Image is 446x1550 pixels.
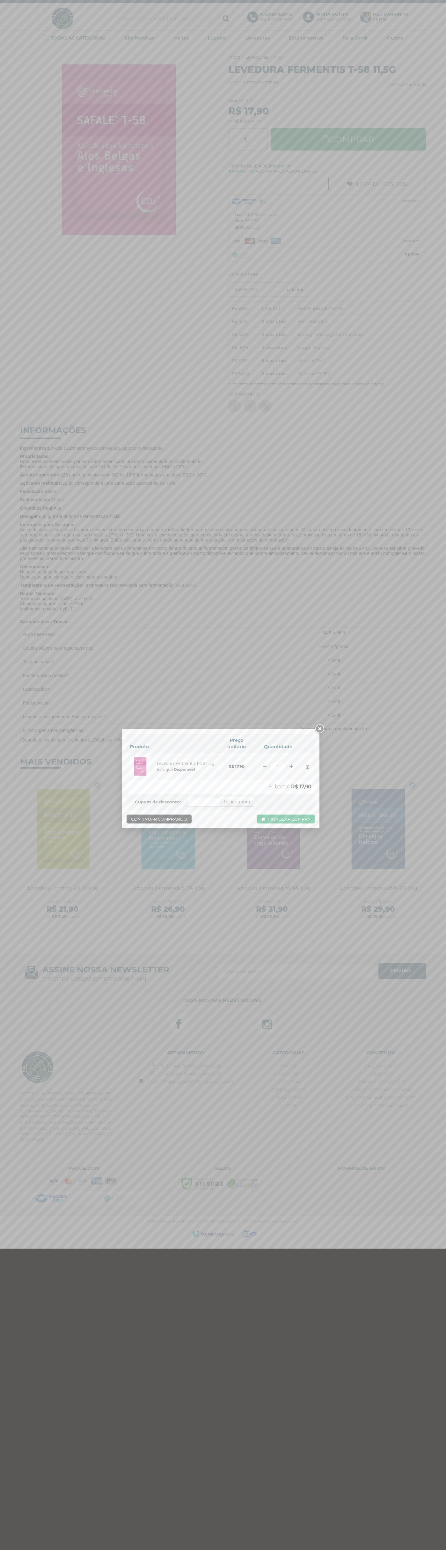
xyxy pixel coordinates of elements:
[157,761,214,765] a: Levedura Fermentis T-58 11,5g
[221,737,252,750] h6: Preço unitário
[130,756,150,777] img: Levedura Fermentis T-58 11,5g
[157,767,195,772] span: Estoque:
[257,815,315,823] a: Finalizar compra
[291,784,311,790] strong: R$ 17,90
[220,797,254,807] button: Usar cupom
[135,799,181,804] b: Cupom de desconto:
[174,767,195,772] strong: Disponível
[127,815,192,823] a: Continuar comprando
[268,784,290,790] span: Subtotal:
[314,723,325,735] a: Close
[259,743,297,750] h6: Quantidade
[130,743,214,750] h6: Produto
[229,764,245,769] strong: R$ 17,90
